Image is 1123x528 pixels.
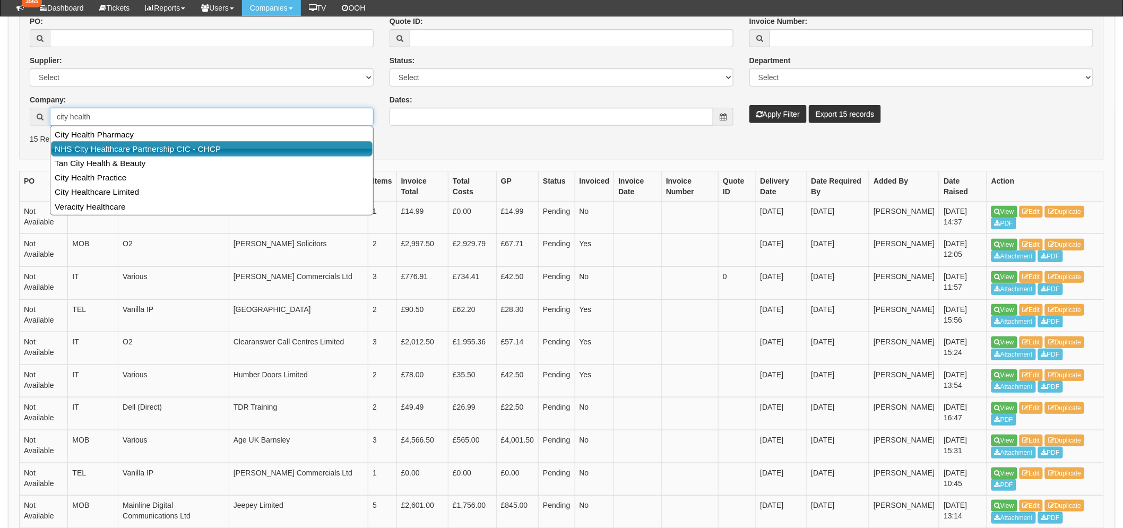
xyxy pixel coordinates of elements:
label: Dates: [390,94,412,105]
td: Yes [575,299,614,332]
td: £2,929.79 [448,234,497,267]
a: Duplicate [1045,271,1084,283]
th: Invoice Number [662,171,719,201]
td: [DATE] [807,234,869,267]
td: [DATE] [756,430,807,463]
a: Tan City Health & Beauty [51,156,372,170]
td: Pending [539,430,575,463]
td: [DATE] 11:57 [939,266,987,299]
td: Pending [539,299,575,332]
td: [DATE] [756,365,807,397]
a: PDF [1038,381,1063,393]
a: Edit [1020,369,1043,381]
a: Duplicate [1045,402,1084,414]
td: Yes [575,332,614,365]
td: Various [118,365,229,397]
td: Various [118,266,229,299]
td: £14.99 [496,201,538,234]
td: £28.30 [496,299,538,332]
a: PDF [1038,447,1063,458]
td: No [575,266,614,299]
a: View [991,206,1017,218]
td: 2 [368,234,397,267]
td: MOB [68,430,118,463]
td: IT [68,332,118,365]
label: Company: [30,94,66,105]
td: [DATE] 16:47 [939,397,987,430]
td: [PERSON_NAME] [869,397,939,430]
td: 2 [368,299,397,332]
td: £2,012.50 [396,332,448,365]
td: 1 [368,201,397,234]
a: Duplicate [1045,369,1084,381]
a: Attachment [991,349,1036,360]
td: £62.20 [448,299,497,332]
td: [PERSON_NAME] Commercials Ltd [229,463,368,496]
td: £0.00 [396,463,448,496]
a: PDF [991,218,1016,229]
a: Veracity Healthcare [51,200,372,214]
td: [DATE] [756,201,807,234]
td: [DATE] 14:37 [939,201,987,234]
td: £4,001.50 [496,430,538,463]
td: Pending [539,266,575,299]
th: Items [368,171,397,201]
td: £57.14 [496,332,538,365]
a: Attachment [991,316,1036,327]
td: £42.50 [496,365,538,397]
td: £90.50 [396,299,448,332]
td: Pending [539,332,575,365]
td: Humber Doors Limited [229,365,368,397]
th: Invoice Total [396,171,448,201]
td: £26.99 [448,397,497,430]
td: [DATE] [807,397,869,430]
td: £734.41 [448,266,497,299]
td: £2,997.50 [396,234,448,267]
td: [DATE] [807,266,869,299]
a: View [991,304,1017,316]
td: MOB [68,234,118,267]
td: [PERSON_NAME] [869,365,939,397]
td: IT [68,365,118,397]
td: [DATE] [756,332,807,365]
a: Attachment [991,250,1036,262]
td: [DATE] [807,365,869,397]
th: Total Costs [448,171,497,201]
td: Pending [539,397,575,430]
td: [DATE] 13:54 [939,365,987,397]
a: Duplicate [1045,435,1084,446]
td: £0.00 [448,201,497,234]
a: Attachment [991,447,1036,458]
td: £67.71 [496,234,538,267]
td: 2 [368,397,397,430]
td: No [575,430,614,463]
td: Not Available [20,397,68,430]
td: [PERSON_NAME] [869,234,939,267]
a: PDF [991,414,1016,426]
td: TDR Training [229,397,368,430]
a: Edit [1020,402,1043,414]
td: Not Available [20,463,68,496]
th: PO [20,171,68,201]
td: Various [118,430,229,463]
a: Duplicate [1045,468,1084,479]
a: City Healthcare Limited [51,185,372,199]
a: PDF [1038,316,1063,327]
a: PDF [991,479,1016,491]
a: NHS City Healthcare Partnership CIC - CHCP [51,141,373,157]
a: View [991,435,1017,446]
td: £49.49 [396,397,448,430]
a: Edit [1020,435,1043,446]
td: O2 [118,234,229,267]
td: [DATE] 12:05 [939,234,987,267]
td: 2 [368,365,397,397]
td: £35.50 [448,365,497,397]
td: Not Available [20,266,68,299]
td: Age UK Barnsley [229,430,368,463]
td: No [575,463,614,496]
td: Pending [539,201,575,234]
td: [DATE] [756,299,807,332]
label: Invoice Number: [749,16,808,27]
td: [DATE] [756,266,807,299]
td: Clearanswer Call Centres Limited [229,332,368,365]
